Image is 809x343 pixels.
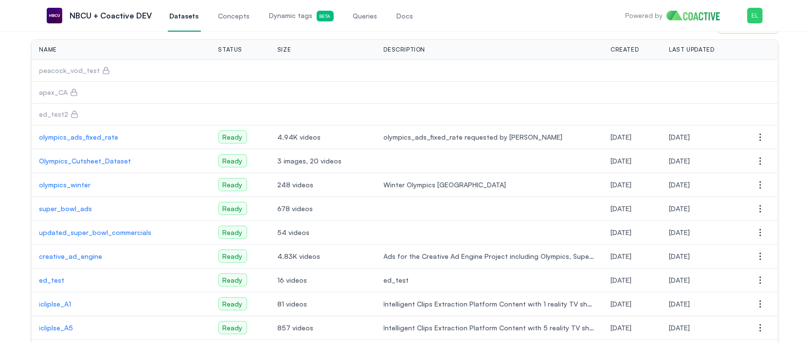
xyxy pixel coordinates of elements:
[747,8,763,23] img: Menu for the logged in user
[353,11,378,21] span: Queries
[211,82,270,104] td: hidden value
[666,11,727,20] img: Home
[211,104,270,126] td: hidden value
[270,11,334,21] span: Dynamic tags
[39,180,203,190] a: olympics_winter
[317,11,334,21] span: Beta
[611,228,631,236] span: Wednesday, April 2, 2025 at 5:37:46 PM UTC
[277,156,368,166] span: 3 images, 20 videos
[376,60,603,82] td: hidden value
[218,250,247,263] span: Ready
[277,299,368,309] span: 81 videos
[170,11,199,21] span: Datasets
[39,156,203,166] a: Olympics_Cutsheet_Dataset
[218,297,247,310] span: Ready
[47,8,62,23] img: NBCU + Coactive DEV
[603,82,661,104] td: hidden value
[270,104,376,126] td: hidden value
[611,324,631,332] span: Friday, March 14, 2025 at 6:45:45 PM UTC
[218,154,247,167] span: Ready
[277,46,291,54] span: Size
[39,228,203,237] a: updated_super_bowl_commercials
[662,60,743,82] td: hidden value
[277,180,368,190] span: 248 videos
[611,181,631,189] span: Wednesday, April 2, 2025 at 7:59:12 PM UTC
[218,178,247,191] span: Ready
[270,82,376,104] td: hidden value
[669,300,690,308] span: Monday, March 17, 2025 at 2:23:49 PM UTC
[669,276,690,284] span: Wednesday, July 16, 2025 at 8:28:23 PM UTC
[211,60,270,82] td: hidden value
[662,104,743,126] td: hidden value
[277,204,368,214] span: 678 videos
[625,11,663,20] p: Powered by
[277,275,368,285] span: 16 videos
[39,132,203,142] a: olympics_ads_fixed_rate
[669,204,690,213] span: Wednesday, April 2, 2025 at 6:00:57 PM UTC
[611,157,631,165] span: Friday, April 25, 2025 at 5:01:02 PM UTC
[384,180,595,190] span: Winter Olympics [GEOGRAPHIC_DATA]
[611,204,631,213] span: Wednesday, April 2, 2025 at 5:51:11 PM UTC
[384,275,595,285] span: ed_test
[218,226,247,239] span: Ready
[669,46,715,54] span: Last Updated
[384,299,595,309] span: Intelligent Clips Extraction Platform Content with 1 reality TV show
[384,252,595,261] span: Ads for the Creative Ad Engine Project including Olympics, Super Bowl, Engagement and NBA
[611,276,631,284] span: Thursday, March 20, 2025 at 7:32:46 PM UTC
[277,132,368,142] span: 4.94K videos
[669,181,690,189] span: Friday, April 4, 2025 at 7:00:32 PM UTC
[39,88,68,97] p: apex_CA
[603,60,661,82] td: hidden value
[218,130,247,144] span: Ready
[39,109,69,119] p: ed_test2
[611,252,631,260] span: Thursday, March 27, 2025 at 1:09:11 PM UTC
[39,275,203,285] a: ed_test
[39,299,203,309] a: icliplse_A1
[376,104,603,126] td: hidden value
[39,323,203,333] a: icliplse_A5
[384,132,595,142] span: olympics_ads_fixed_rate requested by [PERSON_NAME]
[669,133,690,141] span: Thursday, May 29, 2025 at 9:13:28 PM UTC
[218,273,247,287] span: Ready
[39,66,100,75] p: peacock_vod_test
[277,228,368,237] span: 54 videos
[669,324,690,332] span: Wednesday, March 19, 2025 at 10:22:08 PM UTC
[277,252,368,261] span: 4.83K videos
[611,300,631,308] span: Monday, March 17, 2025 at 7:27:30 AM UTC
[611,133,631,141] span: Wednesday, May 28, 2025 at 10:16:08 PM UTC
[384,46,426,54] span: Description
[669,157,690,165] span: Friday, April 25, 2025 at 5:04:35 PM UTC
[662,82,743,104] td: hidden value
[384,323,595,333] span: Intelligent Clips Extraction Platform Content with 5 reality TV shows
[669,228,690,236] span: Wednesday, April 2, 2025 at 5:40:59 PM UTC
[669,252,690,260] span: Wednesday, July 30, 2025 at 4:04:08 PM UTC
[603,104,661,126] td: hidden value
[39,204,203,214] a: super_bowl_ads
[270,60,376,82] td: hidden value
[277,323,368,333] span: 857 videos
[218,202,247,215] span: Ready
[39,46,57,54] span: Name
[218,321,247,334] span: Ready
[70,10,152,21] p: NBCU + Coactive DEV
[376,82,603,104] td: hidden value
[218,46,243,54] span: Status
[611,46,639,54] span: Created
[39,252,203,261] a: creative_ad_engine
[218,11,250,21] span: Concepts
